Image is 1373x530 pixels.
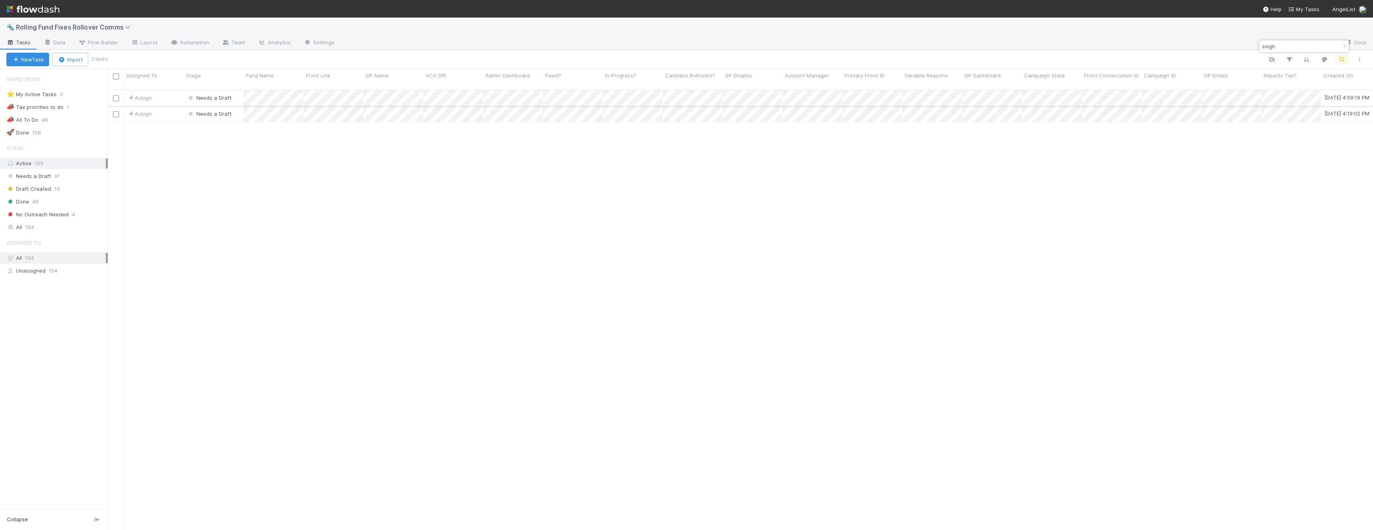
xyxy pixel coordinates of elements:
[904,71,948,79] span: Variable Reasons
[1084,71,1139,79] span: Front Conversation ID
[785,71,829,79] span: Account Manager
[52,53,88,66] button: Import
[6,71,41,87] span: Saved Views
[6,235,41,251] span: Assigned To
[425,71,446,79] span: VCA DRI
[6,2,59,16] img: logo-inverted-e16ddd16eac7371096b0.svg
[6,184,51,194] span: Draft Created
[6,115,38,125] div: All To Do
[1324,109,1369,117] div: [DATE] 4:19:02 PM
[1288,6,1320,12] span: My Tasks
[49,266,57,276] span: 154
[306,71,330,79] span: Front Link
[6,24,14,30] span: 🔩
[60,89,71,99] span: 0
[38,37,72,49] a: Data
[25,255,34,261] span: 154
[113,111,119,117] input: Toggle Row Selected
[32,128,49,138] span: 106
[6,158,106,168] div: Active
[186,71,201,79] span: Stage
[32,197,39,207] span: 49
[54,171,60,181] span: 91
[7,516,28,523] span: Collapse
[545,71,561,79] span: Fixed?
[1204,71,1228,79] span: GP Emails
[6,171,51,181] span: Needs a Draft
[196,111,231,117] span: Needs a Draft
[845,71,884,79] span: Primary Front ID
[6,102,63,112] div: Tax priorities to do
[6,38,31,46] span: Tasks
[1024,71,1065,79] span: Campaign State
[25,222,34,232] span: 154
[78,38,118,46] span: Flow Builder
[6,253,106,263] div: All
[246,71,274,79] span: Fund Name
[6,128,29,138] div: Done
[252,37,297,49] a: Analytics
[196,95,231,101] span: Needs a Draft
[6,197,29,207] span: Done
[67,102,77,112] span: 1
[113,95,119,101] input: Toggle Row Selected
[1359,6,1367,14] img: avatar_e8864cf0-19e8-4fe1-83d1-96e6bcd27180.png
[964,71,1001,79] span: GP Dashboard
[1262,5,1282,13] div: Help
[6,91,14,97] span: ⭐
[1338,37,1373,49] a: Docs
[164,37,216,49] a: Automation
[127,110,152,118] span: Assign
[1144,71,1176,79] span: Campaign ID
[6,140,24,156] span: Stage
[6,129,14,136] span: 🚀
[1264,71,1297,79] span: Impacts Tax?
[6,222,106,232] div: All
[485,71,530,79] span: Admin Dashboard
[1332,6,1355,12] span: AngelList
[127,94,152,102] span: Assign
[6,53,49,66] button: NewTask
[725,71,752,79] span: GP Emailss
[16,23,135,31] span: Rolling Fund Fixes Rollover Comms
[1324,93,1369,101] div: [DATE] 4:59:19 PM
[6,210,69,220] span: No Outreach Needed
[54,184,60,194] span: 10
[42,115,56,125] span: 48
[216,37,252,49] a: Team
[6,89,57,99] div: My Active Tasks
[6,266,106,276] div: Unassigned
[91,55,108,63] small: 2 tasks
[6,103,14,110] span: 📣
[605,71,636,79] span: In Progress?
[366,71,389,79] span: GP Name
[113,73,119,79] input: Toggle All Rows Selected
[125,37,164,49] a: Layout
[6,116,14,123] span: 📣
[72,210,75,220] span: 4
[35,160,44,166] span: 105
[126,71,157,79] span: Assigned To
[665,71,715,79] span: Cashless Rollovers?
[1324,71,1353,79] span: Created On
[1260,42,1340,51] input: Search...
[297,37,341,49] a: Settings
